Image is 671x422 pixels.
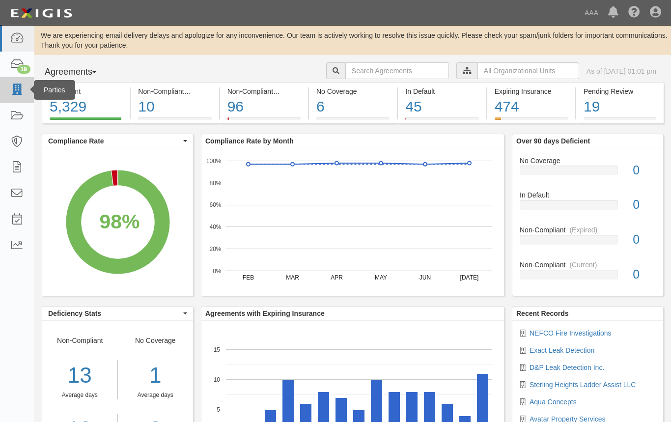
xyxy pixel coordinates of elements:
[316,96,390,117] div: 6
[206,157,222,164] text: 100%
[512,190,663,200] div: In Default
[530,398,577,406] a: Aqua Concepts
[530,364,604,371] a: D&P Leak Detection Inc.
[48,136,181,146] span: Compliance Rate
[48,309,181,318] span: Deficiency Stats
[205,309,325,317] b: Agreements with Expiring Insurance
[138,86,211,96] div: Non-Compliant (Current)
[584,86,656,96] div: Pending Review
[512,260,663,270] div: Non-Compliant
[42,148,193,296] svg: A chart.
[50,96,122,117] div: 5,329
[286,274,299,281] text: MAR
[201,148,504,296] svg: A chart.
[125,360,186,391] div: 1
[375,274,387,281] text: MAY
[460,274,479,281] text: [DATE]
[516,137,590,145] b: Over 90 days Deficient
[487,117,575,125] a: Expiring Insurance474
[42,117,130,125] a: Compliant5,329
[495,96,568,117] div: 474
[628,7,640,19] i: Help Center - Complianz
[331,274,343,281] text: APR
[625,162,663,179] div: 0
[520,225,656,260] a: Non-Compliant(Expired)0
[213,267,222,274] text: 0%
[316,86,390,96] div: No Coverage
[520,260,656,287] a: Non-Compliant(Current)0
[580,3,603,23] a: AAA
[17,65,30,74] div: 19
[345,62,449,79] input: Search Agreements
[512,225,663,235] div: Non-Compliant
[530,381,636,389] a: Sterling Heights Ladder Assist LLC
[576,117,664,125] a: Pending Review19
[205,137,294,145] b: Compliance Rate by Month
[419,274,431,281] text: JUN
[217,406,220,413] text: 5
[309,117,397,125] a: No Coverage6
[587,66,656,76] div: As of [DATE] 01:01 pm
[227,96,301,117] div: 96
[405,96,478,117] div: 45
[42,307,193,320] button: Deficiency Stats
[209,179,221,186] text: 80%
[99,207,140,236] div: 98%
[125,391,186,399] div: Average days
[7,4,75,22] img: logo-5460c22ac91f19d4615b14bd174203de0afe785f0fc80cf4dbbc73dc1793850b.png
[405,86,478,96] div: In Default
[209,224,221,230] text: 40%
[34,30,671,50] div: We are experiencing email delivery delays and apologize for any inconvenience. Our team is active...
[42,62,115,82] button: Agreements
[512,156,663,166] div: No Coverage
[516,309,569,317] b: Recent Records
[42,391,117,399] div: Average days
[188,86,216,96] div: (Current)
[530,346,594,354] a: Exact Leak Detection
[625,196,663,214] div: 0
[530,329,612,337] a: NEFCO Fire Investigations
[584,96,656,117] div: 19
[398,117,486,125] a: In Default45
[277,86,305,96] div: (Expired)
[209,246,221,253] text: 20%
[34,80,75,100] div: Parties
[42,134,193,148] button: Compliance Rate
[227,86,301,96] div: Non-Compliant (Expired)
[569,260,597,270] div: (Current)
[42,360,117,391] div: 13
[131,117,219,125] a: Non-Compliant(Current)10
[214,376,221,383] text: 10
[138,96,211,117] div: 10
[569,225,597,235] div: (Expired)
[477,62,579,79] input: All Organizational Units
[495,86,568,96] div: Expiring Insurance
[50,86,122,96] div: Compliant
[625,231,663,249] div: 0
[214,346,221,353] text: 15
[209,201,221,208] text: 60%
[520,156,656,191] a: No Coverage0
[243,274,254,281] text: FEB
[625,266,663,283] div: 0
[220,117,308,125] a: Non-Compliant(Expired)96
[520,190,656,225] a: In Default0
